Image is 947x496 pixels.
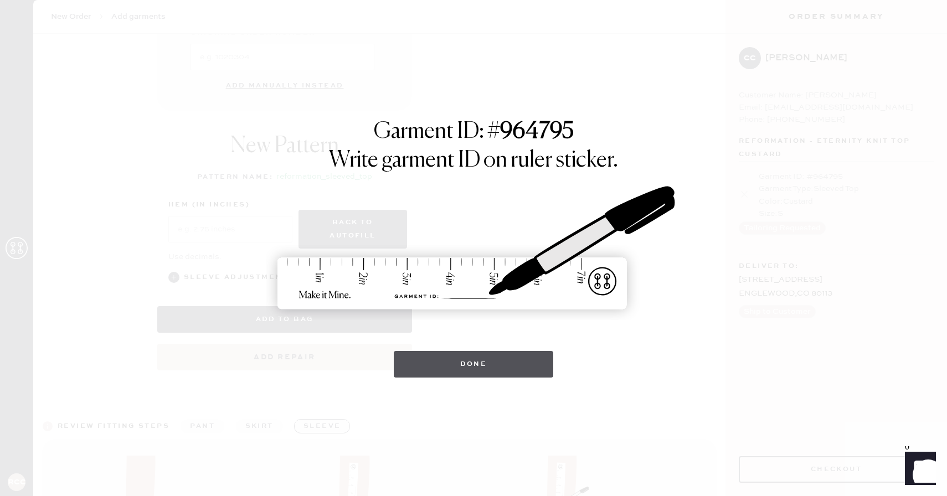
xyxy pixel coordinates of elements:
iframe: Front Chat [894,446,942,494]
h1: Garment ID: # [374,118,574,147]
strong: 964795 [500,121,574,143]
img: ruler-sticker-sharpie.svg [266,157,681,340]
h1: Write garment ID on ruler sticker. [329,147,618,174]
button: Done [394,351,554,378]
